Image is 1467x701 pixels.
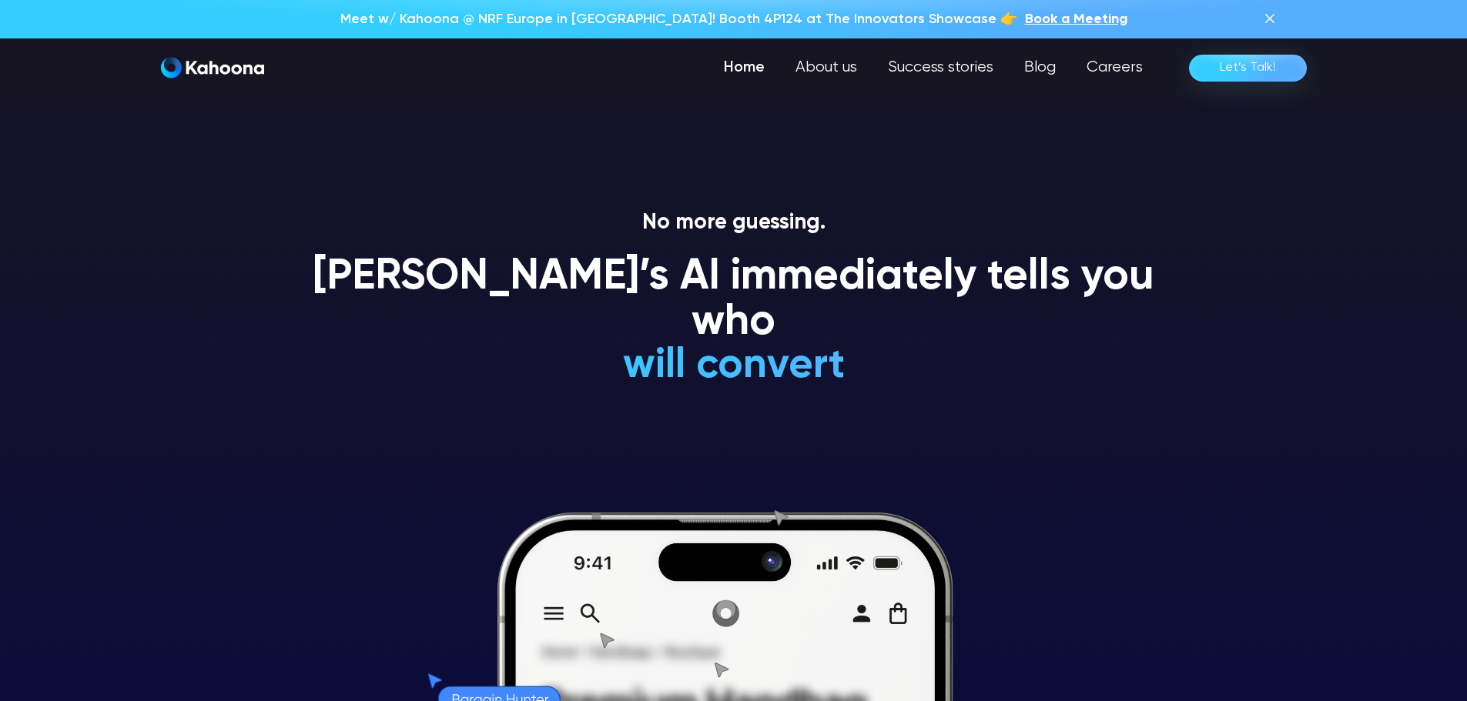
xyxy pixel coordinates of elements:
a: Success stories [872,52,1009,83]
a: Careers [1071,52,1158,83]
a: home [161,57,264,79]
img: Kahoona logo white [161,57,264,78]
h1: [PERSON_NAME]’s AI immediately tells you who [295,255,1173,346]
span: Book a Meeting [1025,12,1127,26]
div: Let’s Talk! [1220,55,1276,80]
a: Blog [1009,52,1071,83]
p: Meet w/ Kahoona @ NRF Europe in [GEOGRAPHIC_DATA]! Booth 4P124 at The Innovators Showcase 👉 [340,9,1017,29]
p: No more guessing. [295,210,1173,236]
h1: will convert [507,343,960,389]
a: Let’s Talk! [1189,55,1307,82]
a: About us [780,52,872,83]
a: Book a Meeting [1025,9,1127,29]
a: Home [708,52,780,83]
